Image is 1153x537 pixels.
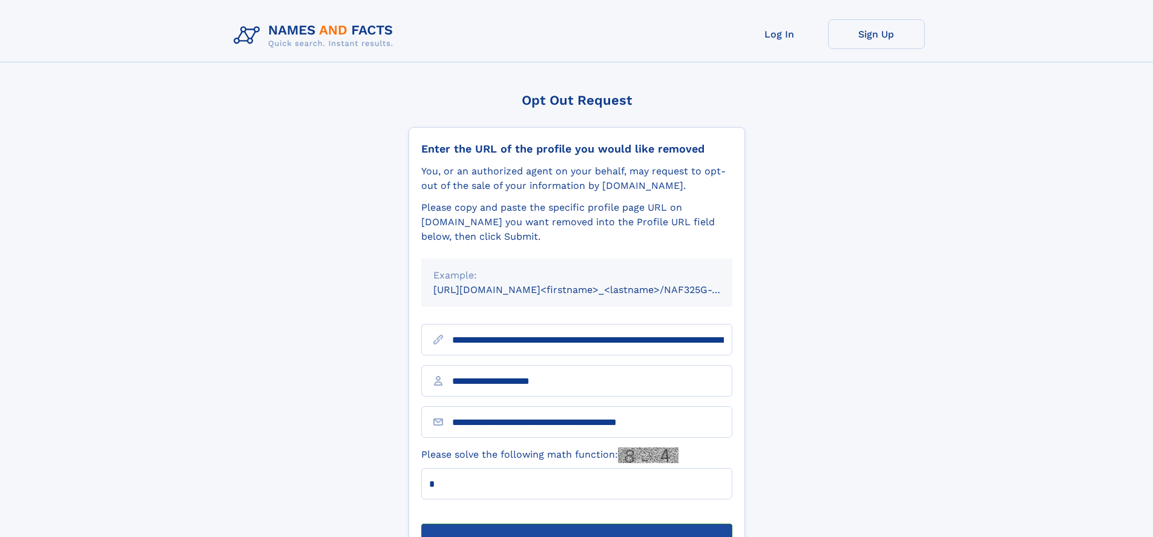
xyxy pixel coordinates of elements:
[828,19,925,49] a: Sign Up
[421,142,732,156] div: Enter the URL of the profile you would like removed
[409,93,745,108] div: Opt Out Request
[421,200,732,244] div: Please copy and paste the specific profile page URL on [DOMAIN_NAME] you want removed into the Pr...
[229,19,403,52] img: Logo Names and Facts
[421,164,732,193] div: You, or an authorized agent on your behalf, may request to opt-out of the sale of your informatio...
[433,268,720,283] div: Example:
[421,447,678,463] label: Please solve the following math function:
[731,19,828,49] a: Log In
[433,284,755,295] small: [URL][DOMAIN_NAME]<firstname>_<lastname>/NAF325G-xxxxxxxx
